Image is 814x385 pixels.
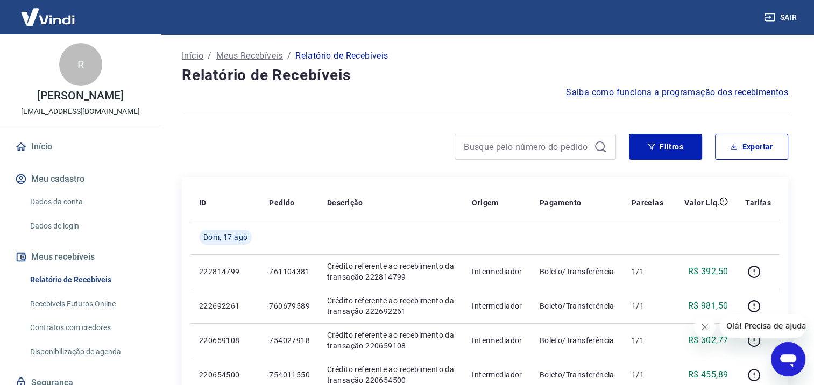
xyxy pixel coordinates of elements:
p: Boleto/Transferência [540,266,614,277]
a: Relatório de Recebíveis [26,269,148,291]
a: Saiba como funciona a programação dos recebimentos [566,86,788,99]
iframe: Fechar mensagem [694,316,716,338]
p: Boleto/Transferência [540,369,614,380]
p: Intermediador [472,369,522,380]
button: Meus recebíveis [13,245,148,269]
p: 1/1 [632,369,663,380]
p: Intermediador [472,266,522,277]
p: Tarifas [745,197,771,208]
p: Valor Líq. [684,197,719,208]
img: Vindi [13,1,83,33]
p: 761104381 [269,266,310,277]
p: Crédito referente ao recebimento da transação 220659108 [327,330,455,351]
p: 222814799 [199,266,252,277]
p: 222692261 [199,301,252,311]
p: R$ 392,50 [688,265,728,278]
a: Início [13,135,148,159]
p: 754027918 [269,335,310,346]
p: / [287,49,291,62]
p: Crédito referente ao recebimento da transação 222814799 [327,261,455,282]
button: Filtros [629,134,702,160]
p: Origem [472,197,498,208]
p: / [208,49,211,62]
a: Dados da conta [26,191,148,213]
p: Boleto/Transferência [540,301,614,311]
button: Meu cadastro [13,167,148,191]
p: Relatório de Recebíveis [295,49,388,62]
a: Recebíveis Futuros Online [26,293,148,315]
span: Dom, 17 ago [203,232,247,243]
p: R$ 302,77 [688,334,728,347]
p: R$ 455,89 [688,368,728,381]
p: Crédito referente ao recebimento da transação 222692261 [327,295,455,317]
button: Exportar [715,134,788,160]
a: Contratos com credores [26,317,148,339]
input: Busque pelo número do pedido [464,139,590,155]
iframe: Mensagem da empresa [720,314,805,338]
p: Intermediador [472,335,522,346]
a: Disponibilização de agenda [26,341,148,363]
a: Meus Recebíveis [216,49,283,62]
p: Descrição [327,197,363,208]
p: Boleto/Transferência [540,335,614,346]
p: R$ 981,50 [688,300,728,312]
p: Pagamento [540,197,582,208]
span: Olá! Precisa de ajuda? [6,8,90,16]
p: Pedido [269,197,294,208]
a: Início [182,49,203,62]
div: R [59,43,102,86]
p: 220659108 [199,335,252,346]
p: ID [199,197,207,208]
p: 760679589 [269,301,310,311]
p: Parcelas [632,197,663,208]
p: 1/1 [632,335,663,346]
iframe: Botão para abrir a janela de mensagens [771,342,805,376]
p: [PERSON_NAME] [37,90,123,102]
p: Intermediador [472,301,522,311]
p: 1/1 [632,301,663,311]
button: Sair [762,8,801,27]
p: [EMAIL_ADDRESS][DOMAIN_NAME] [21,106,140,117]
a: Dados de login [26,215,148,237]
p: 220654500 [199,369,252,380]
p: 1/1 [632,266,663,277]
h4: Relatório de Recebíveis [182,65,788,86]
p: 754011550 [269,369,310,380]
